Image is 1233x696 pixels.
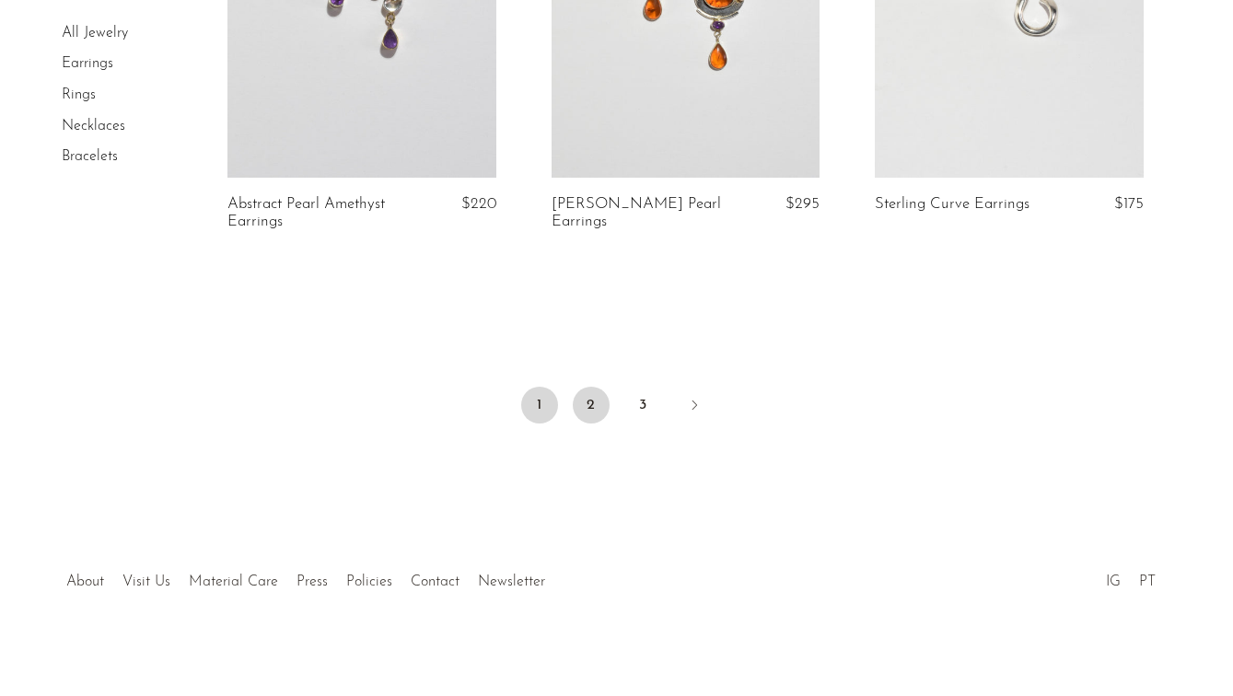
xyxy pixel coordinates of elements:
a: Material Care [189,574,278,589]
a: Visit Us [122,574,170,589]
span: 1 [521,387,558,423]
a: PT [1139,574,1156,589]
ul: Social Medias [1097,560,1165,595]
a: [PERSON_NAME] Pearl Earrings [552,196,728,230]
a: Press [297,574,328,589]
a: Rings [62,87,96,102]
a: 3 [624,387,661,423]
a: Contact [411,574,459,589]
a: Necklaces [62,119,125,133]
ul: Quick links [57,560,554,595]
a: Bracelets [62,149,118,164]
a: Next [676,387,713,427]
a: Policies [346,574,392,589]
a: Abstract Pearl Amethyst Earrings [227,196,404,230]
a: Earrings [62,57,113,72]
span: $220 [461,196,496,212]
span: $295 [785,196,820,212]
a: 2 [573,387,610,423]
a: About [66,574,104,589]
a: Sterling Curve Earrings [875,196,1029,213]
a: IG [1106,574,1121,589]
a: All Jewelry [62,26,128,41]
span: $175 [1114,196,1144,212]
